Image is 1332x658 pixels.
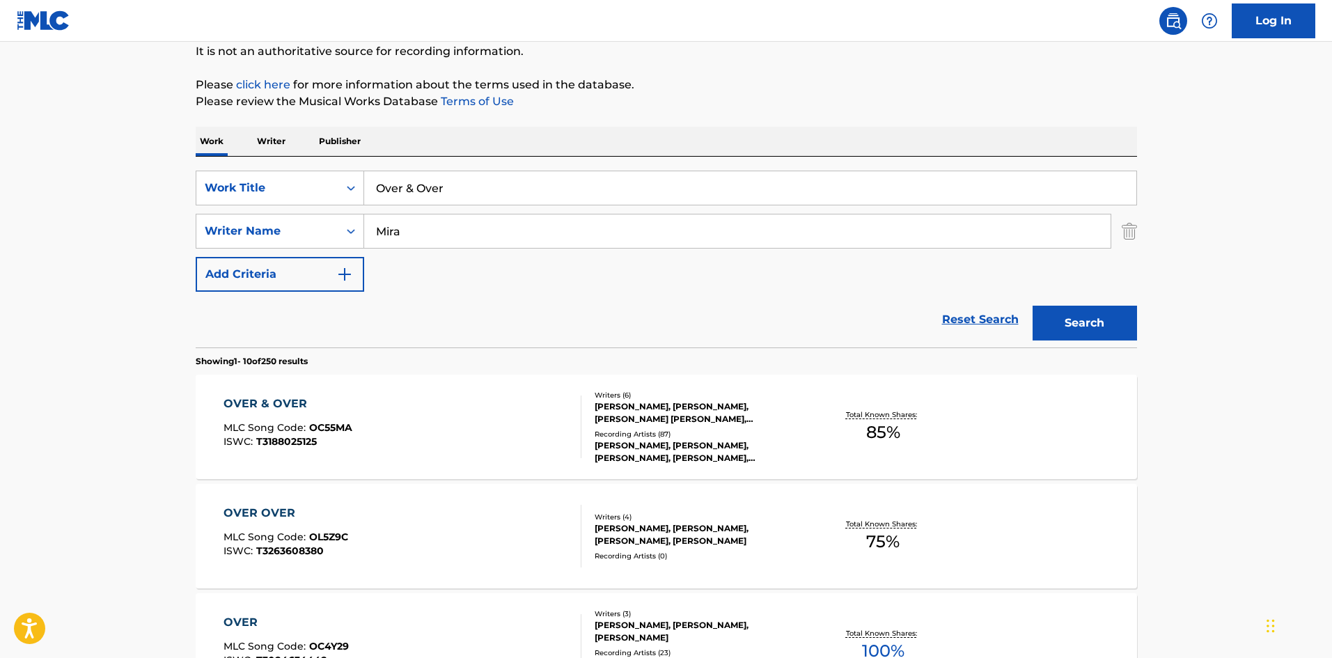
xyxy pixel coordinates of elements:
[1196,7,1223,35] div: Help
[866,529,900,554] span: 75 %
[196,93,1137,110] p: Please review the Musical Works Database
[846,628,920,639] p: Total Known Shares:
[224,505,348,522] div: OVER OVER
[196,43,1137,60] p: It is not an authoritative source for recording information.
[196,127,228,156] p: Work
[846,519,920,529] p: Total Known Shares:
[1159,7,1187,35] a: Public Search
[595,429,805,439] div: Recording Artists ( 87 )
[253,127,290,156] p: Writer
[196,171,1137,347] form: Search Form
[595,609,805,619] div: Writers ( 3 )
[1201,13,1218,29] img: help
[196,257,364,292] button: Add Criteria
[17,10,70,31] img: MLC Logo
[1262,591,1332,658] iframe: Chat Widget
[595,522,805,547] div: [PERSON_NAME], [PERSON_NAME], [PERSON_NAME], [PERSON_NAME]
[224,531,309,543] span: MLC Song Code :
[315,127,365,156] p: Publisher
[196,355,308,368] p: Showing 1 - 10 of 250 results
[595,619,805,644] div: [PERSON_NAME], [PERSON_NAME], [PERSON_NAME]
[205,223,330,240] div: Writer Name
[1267,605,1275,647] div: Drag
[595,400,805,425] div: [PERSON_NAME], [PERSON_NAME], [PERSON_NAME] [PERSON_NAME], [PERSON_NAME], [PERSON_NAME]
[336,266,353,283] img: 9d2ae6d4665cec9f34b9.svg
[309,640,349,652] span: OC4Y29
[1122,214,1137,249] img: Delete Criterion
[224,545,256,557] span: ISWC :
[196,77,1137,93] p: Please for more information about the terms used in the database.
[224,421,309,434] span: MLC Song Code :
[196,375,1137,479] a: OVER & OVERMLC Song Code:OC55MAISWC:T3188025125Writers (6)[PERSON_NAME], [PERSON_NAME], [PERSON_N...
[1232,3,1315,38] a: Log In
[236,78,290,91] a: click here
[595,439,805,464] div: [PERSON_NAME], [PERSON_NAME], [PERSON_NAME], [PERSON_NAME], [PERSON_NAME]
[224,395,352,412] div: OVER & OVER
[205,180,330,196] div: Work Title
[595,551,805,561] div: Recording Artists ( 0 )
[935,304,1026,335] a: Reset Search
[256,435,317,448] span: T3188025125
[224,614,349,631] div: OVER
[256,545,324,557] span: T3263608380
[595,390,805,400] div: Writers ( 6 )
[309,531,348,543] span: OL5Z9C
[1033,306,1137,340] button: Search
[1165,13,1182,29] img: search
[866,420,900,445] span: 85 %
[224,435,256,448] span: ISWC :
[595,648,805,658] div: Recording Artists ( 23 )
[595,512,805,522] div: Writers ( 4 )
[196,484,1137,588] a: OVER OVERMLC Song Code:OL5Z9CISWC:T3263608380Writers (4)[PERSON_NAME], [PERSON_NAME], [PERSON_NAM...
[438,95,514,108] a: Terms of Use
[309,421,352,434] span: OC55MA
[224,640,309,652] span: MLC Song Code :
[846,409,920,420] p: Total Known Shares:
